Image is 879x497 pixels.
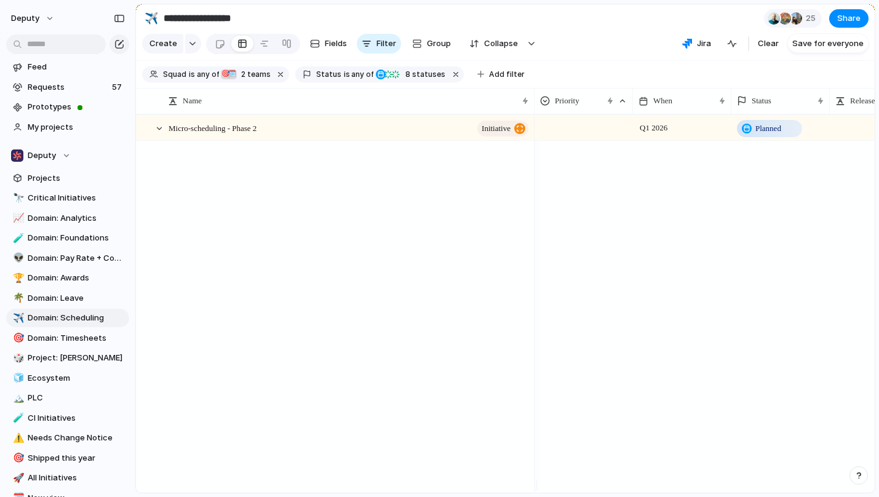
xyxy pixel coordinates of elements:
div: 🧪Domain: Foundations [6,229,129,247]
button: deputy [6,9,61,28]
span: Group [427,38,451,50]
span: Domain: Leave [28,292,125,304]
button: Share [829,9,869,28]
span: Fields [325,38,347,50]
button: Create [142,34,183,54]
div: 📈 [13,211,22,225]
span: Clear [758,38,779,50]
span: Ecosystem [28,372,125,384]
div: 🌴 [13,291,22,305]
span: All Initiatives [28,472,125,484]
button: Add filter [470,66,532,83]
a: 👽Domain: Pay Rate + Compliance [6,249,129,268]
span: Q1 2026 [637,121,670,135]
div: 🏔️ [13,391,22,405]
div: 🧪 [13,411,22,425]
span: Planned [755,122,781,135]
button: 🎯🗓️2 teams [220,68,273,81]
a: 🏔️PLC [6,389,129,407]
span: is [189,69,195,80]
button: 8 statuses [375,68,448,81]
button: isany of [341,68,376,81]
div: ⚠️ [13,431,22,445]
div: 🧊 [13,371,22,385]
a: 🎯Domain: Timesheets [6,329,129,348]
span: any of [195,69,219,80]
div: 🚀 [13,471,22,485]
span: Micro-scheduling - Phase 2 [169,121,257,135]
button: Jira [677,34,716,53]
span: Needs Change Notice [28,432,125,444]
a: 🎯Shipped this year [6,449,129,467]
button: Fields [305,34,352,54]
button: Clear [753,34,784,54]
div: ⚠️Needs Change Notice [6,429,129,447]
button: 📈 [11,212,23,225]
button: 🌴 [11,292,23,304]
button: 🧪 [11,412,23,424]
button: Collapse [462,34,524,54]
span: Save for everyone [792,38,864,50]
a: 📈Domain: Analytics [6,209,129,228]
span: Domain: Foundations [28,232,125,244]
span: Collapse [484,38,518,50]
span: CI Initiatives [28,412,125,424]
span: Domain: Timesheets [28,332,125,344]
button: 🎯 [11,332,23,344]
a: 🚀All Initiatives [6,469,129,487]
button: Deputy [6,146,129,165]
span: PLC [28,392,125,404]
span: deputy [11,12,39,25]
a: My projects [6,118,129,137]
span: Status [752,95,771,107]
button: 🚀 [11,472,23,484]
button: 🏆 [11,272,23,284]
button: Filter [357,34,401,54]
span: Domain: Awards [28,272,125,284]
button: initiative [477,121,528,137]
button: isany of [186,68,221,81]
span: 57 [112,81,124,93]
div: 🎯 [13,331,22,345]
span: Priority [555,95,579,107]
span: Project: [PERSON_NAME] [28,352,125,364]
button: Group [406,34,457,54]
span: Requests [28,81,108,93]
button: 🏔️ [11,392,23,404]
span: My projects [28,121,125,133]
span: is [344,69,350,80]
button: 🔭 [11,192,23,204]
span: teams [237,69,271,80]
div: 🎯 [221,70,231,79]
div: ✈️Domain: Scheduling [6,309,129,327]
button: 🧊 [11,372,23,384]
span: Projects [28,172,125,185]
span: statuses [402,69,445,80]
span: Domain: Pay Rate + Compliance [28,252,125,264]
div: 👽 [13,251,22,265]
div: 🌴Domain: Leave [6,289,129,308]
span: Status [316,69,341,80]
span: Add filter [489,69,525,80]
span: 2 [237,70,247,79]
span: 25 [806,12,819,25]
span: Prototypes [28,101,125,113]
div: 🎲Project: [PERSON_NAME] [6,349,129,367]
span: Name [183,95,202,107]
button: Save for everyone [787,34,869,54]
span: Squad [163,69,186,80]
span: any of [350,69,374,80]
div: 🔭 [13,191,22,205]
div: 🧪 [13,231,22,245]
a: 🧪CI Initiatives [6,409,129,427]
a: 🔭Critical Initiatives [6,189,129,207]
button: 🧪 [11,232,23,244]
button: 🎯 [11,452,23,464]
